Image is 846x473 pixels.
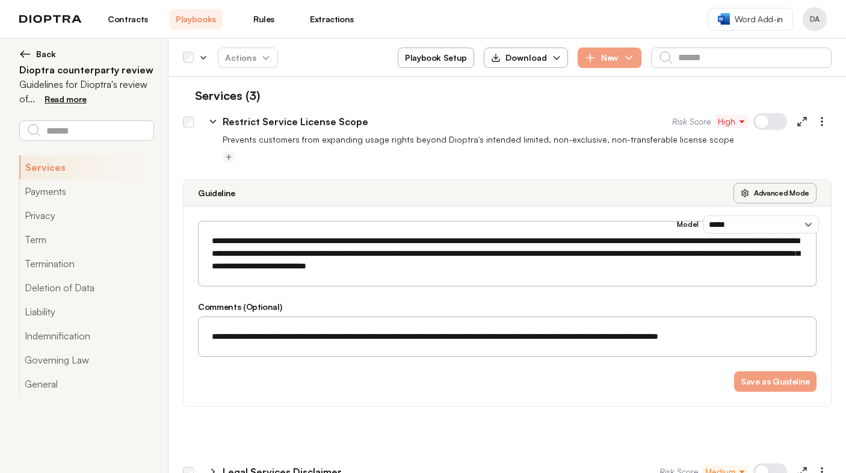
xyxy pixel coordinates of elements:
[398,48,474,68] button: Playbook Setup
[19,48,31,60] img: left arrow
[19,252,153,276] button: Termination
[19,15,82,23] img: logo
[198,187,235,199] h3: Guideline
[708,8,793,31] a: Word Add-in
[19,227,153,252] button: Term
[19,372,153,396] button: General
[19,276,153,300] button: Deletion of Data
[101,9,155,29] a: Contracts
[19,48,153,60] button: Back
[218,48,278,68] button: Actions
[718,13,730,25] img: word
[215,47,280,69] span: Actions
[223,134,832,146] p: Prevents customers from expanding usage rights beyond Dioptra's intended limited, non-exclusive, ...
[484,48,568,68] button: Download
[45,94,87,104] span: Read more
[19,155,153,179] button: Services
[672,116,711,128] span: Risk Score
[578,48,641,68] button: New
[19,348,153,372] button: Governing Law
[677,220,699,229] h3: Model
[19,179,153,203] button: Payments
[183,87,260,105] h1: Services (3)
[223,151,235,163] button: Add tag
[803,7,827,31] button: Profile menu
[28,93,35,105] span: ...
[198,301,817,313] h3: Comments (Optional)
[703,215,819,233] select: Model
[183,52,194,63] div: Select all
[735,13,783,25] span: Word Add-in
[19,300,153,324] button: Liability
[19,324,153,348] button: Indemnification
[223,114,368,129] p: Restrict Service License Scope
[733,183,817,203] button: Advanced Mode
[718,116,746,128] span: High
[19,203,153,227] button: Privacy
[734,371,817,392] button: Save as Guideline
[36,48,56,60] span: Back
[169,9,223,29] a: Playbooks
[491,52,547,64] div: Download
[305,9,359,29] a: Extractions
[19,77,153,106] p: Guidelines for Dioptra's review of
[715,115,749,128] button: High
[19,63,153,77] h2: Dioptra counterparty review
[237,9,291,29] a: Rules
